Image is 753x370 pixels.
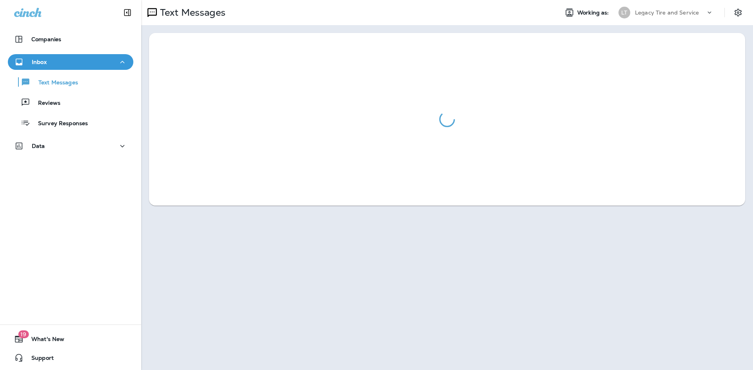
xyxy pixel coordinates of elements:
[618,7,630,18] div: LT
[30,100,60,107] p: Reviews
[24,336,64,345] span: What's New
[116,5,138,20] button: Collapse Sidebar
[8,331,133,347] button: 19What's New
[30,120,88,128] p: Survey Responses
[31,36,61,42] p: Companies
[32,143,45,149] p: Data
[157,7,226,18] p: Text Messages
[8,138,133,154] button: Data
[8,54,133,70] button: Inbox
[24,355,54,364] span: Support
[8,350,133,366] button: Support
[8,74,133,90] button: Text Messages
[577,9,611,16] span: Working as:
[8,94,133,111] button: Reviews
[8,31,133,47] button: Companies
[31,79,78,87] p: Text Messages
[32,59,47,65] p: Inbox
[18,330,29,338] span: 19
[635,9,699,16] p: Legacy Tire and Service
[8,115,133,131] button: Survey Responses
[731,5,745,20] button: Settings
